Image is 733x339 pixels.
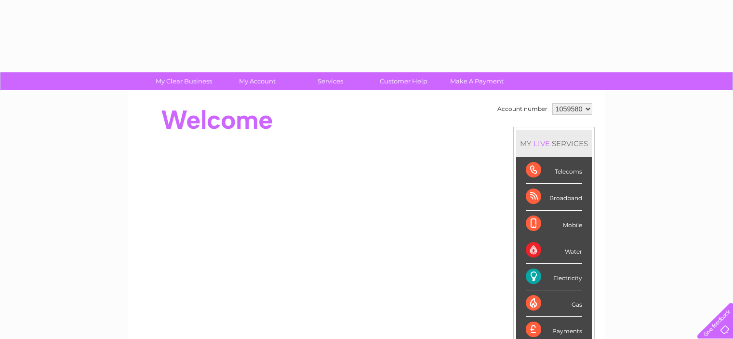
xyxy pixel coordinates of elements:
td: Account number [495,101,550,117]
a: Services [291,72,370,90]
a: My Account [217,72,297,90]
div: Electricity [526,264,582,290]
div: Mobile [526,211,582,237]
div: MY SERVICES [516,130,592,157]
div: Telecoms [526,157,582,184]
div: Gas [526,290,582,317]
div: Broadband [526,184,582,210]
a: My Clear Business [144,72,224,90]
a: Customer Help [364,72,443,90]
a: Make A Payment [437,72,517,90]
div: Water [526,237,582,264]
div: LIVE [532,139,552,148]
